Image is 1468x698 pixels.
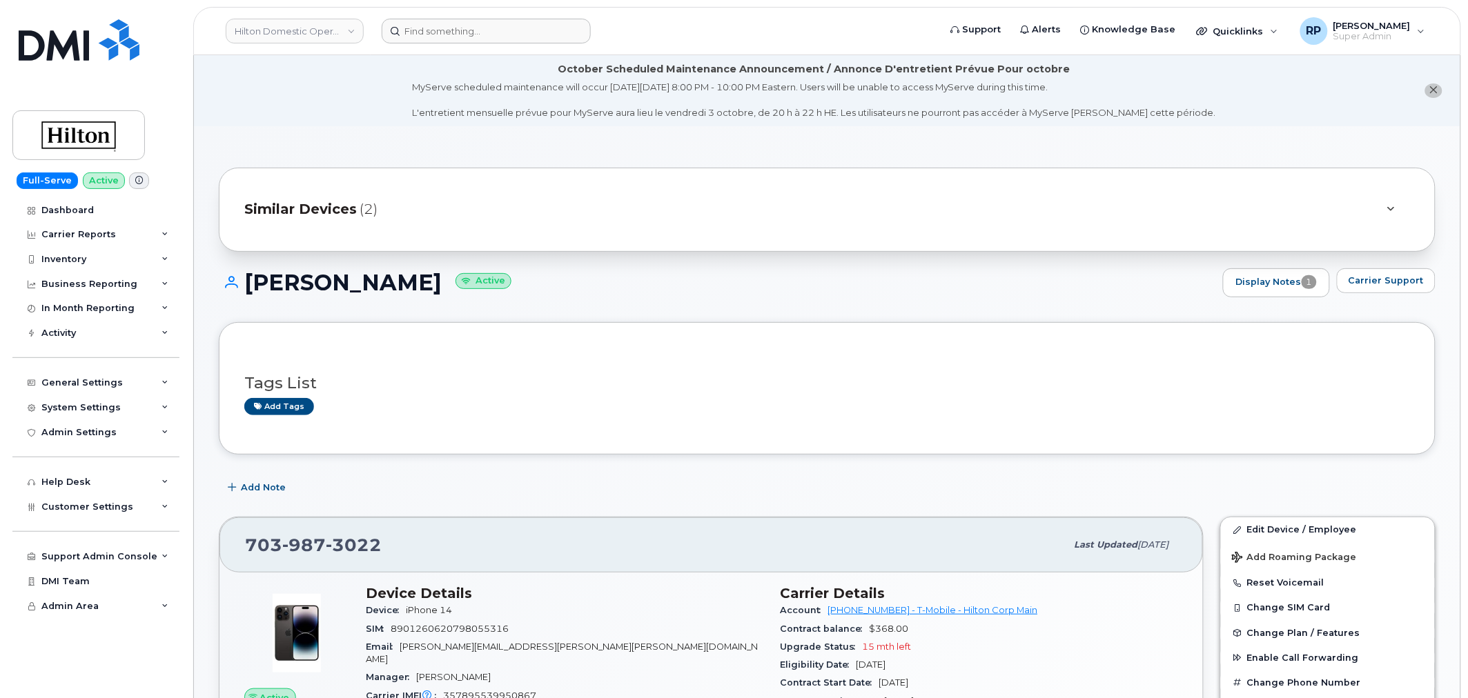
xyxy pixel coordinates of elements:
span: Contract Start Date [781,677,879,688]
span: 8901260620798055316 [391,624,509,634]
small: Active [456,273,511,289]
span: (2) [360,199,378,219]
h1: [PERSON_NAME] [219,270,1216,295]
button: Change Plan / Features [1221,621,1435,646]
button: Add Roaming Package [1221,542,1435,570]
span: Contract balance [781,624,870,634]
span: Enable Call Forwarding [1247,652,1359,663]
span: [DATE] [857,659,886,670]
div: October Scheduled Maintenance Announcement / Annonce D'entretient Prévue Pour octobre [558,62,1070,77]
span: 3022 [326,535,382,555]
span: Last updated [1075,539,1138,550]
h3: Carrier Details [781,585,1179,601]
span: [PERSON_NAME] [416,672,491,682]
iframe: Messenger Launcher [1408,638,1458,688]
span: 703 [245,535,382,555]
span: Manager [366,672,416,682]
button: Change Phone Number [1221,670,1435,695]
img: image20231002-3703462-njx0qo.jpeg [255,592,338,675]
span: Similar Devices [244,199,357,219]
span: 15 mth left [863,641,912,652]
span: [DATE] [879,677,909,688]
button: Reset Voicemail [1221,570,1435,595]
span: 987 [282,535,326,555]
span: [DATE] [1138,539,1169,550]
a: Edit Device / Employee [1221,517,1435,542]
span: Add Note [241,481,286,494]
button: Enable Call Forwarding [1221,646,1435,670]
span: Upgrade Status [781,641,863,652]
span: Device [366,605,406,615]
button: close notification [1425,83,1442,98]
span: Add Roaming Package [1232,552,1357,565]
h3: Device Details [366,585,764,601]
span: $368.00 [870,624,909,634]
span: Change Plan / Features [1247,628,1360,638]
button: Carrier Support [1337,268,1436,293]
span: 1 [1302,275,1317,289]
span: iPhone 14 [406,605,452,615]
span: Eligibility Date [781,659,857,670]
span: Carrier Support [1349,274,1424,287]
div: MyServe scheduled maintenance will occur [DATE][DATE] 8:00 PM - 10:00 PM Eastern. Users will be u... [412,81,1216,119]
span: [PERSON_NAME][EMAIL_ADDRESS][PERSON_NAME][PERSON_NAME][DOMAIN_NAME] [366,641,758,664]
span: Account [781,605,828,615]
a: Display Notes1 [1223,268,1330,297]
button: Change SIM Card [1221,595,1435,620]
span: SIM [366,624,391,634]
button: Add Note [219,475,297,500]
h3: Tags List [244,375,1410,392]
span: Email [366,641,400,652]
a: Add tags [244,398,314,415]
a: [PHONE_NUMBER] - T-Mobile - Hilton Corp Main [828,605,1038,615]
